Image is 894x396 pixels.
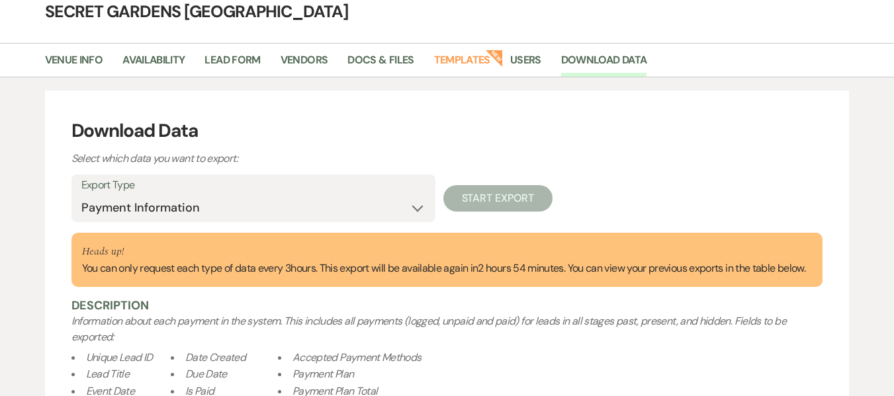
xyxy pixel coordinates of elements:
a: Templates [434,52,490,77]
div: You can only request each type of data every 3 hours. This export will be available again in 2 ho... [82,243,805,276]
li: Date Created [171,349,262,366]
a: Docs & Files [347,52,414,77]
p: Select which data you want to export: [71,150,535,167]
a: Availability [122,52,185,77]
p: Heads up! [82,243,805,260]
a: Lead Form [204,52,260,77]
strong: New [485,48,504,67]
h5: Description [71,297,823,313]
button: Start Export [443,185,553,212]
li: Accepted Payment Methods [278,349,422,366]
a: Users [510,52,541,77]
li: Unique Lead ID [71,349,155,366]
label: Export Type [81,176,425,195]
a: Venue Info [45,52,103,77]
a: Vendors [281,52,328,77]
li: Payment Plan [278,366,422,383]
li: Lead Title [71,366,155,383]
a: Download Data [561,52,647,77]
li: Due Date [171,366,262,383]
h3: Download Data [71,117,823,145]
